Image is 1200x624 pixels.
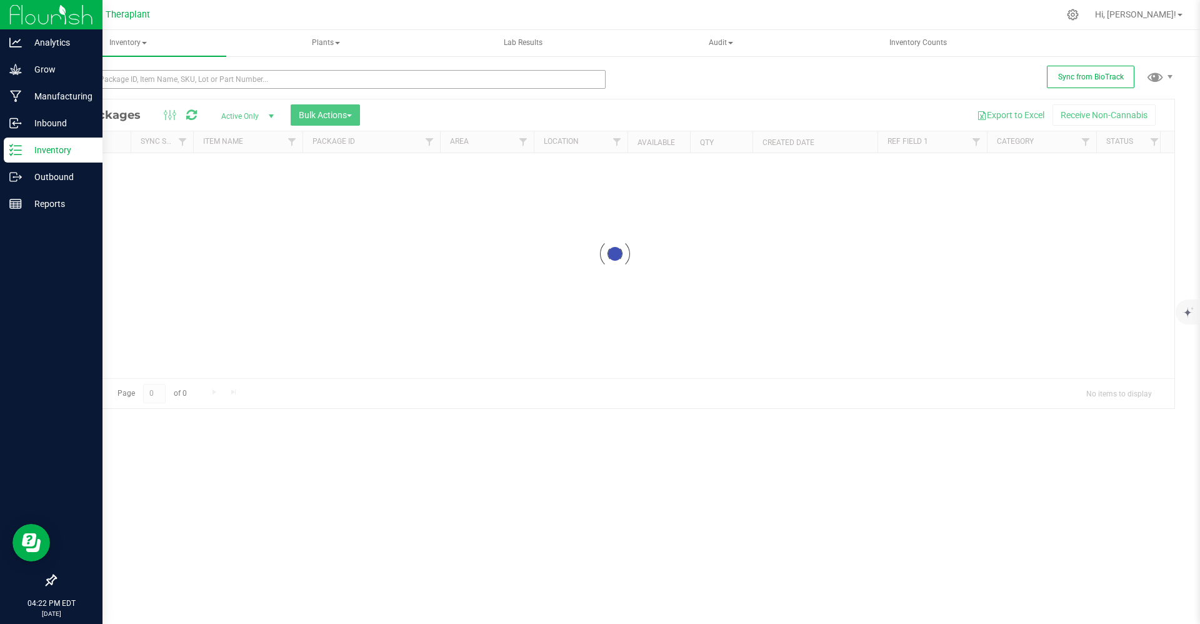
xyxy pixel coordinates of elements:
input: Search Package ID, Item Name, SKU, Lot or Part Number... [55,70,606,89]
span: Inventory Counts [872,38,964,48]
inline-svg: Reports [9,198,22,210]
a: Plants [227,30,424,56]
p: [DATE] [6,609,97,618]
button: Sync from BioTrack [1047,66,1134,88]
div: Manage settings [1065,9,1081,21]
a: Audit [622,30,819,56]
p: Manufacturing [22,89,97,104]
inline-svg: Inventory [9,144,22,156]
a: Inventory [30,30,226,56]
span: Lab Results [487,38,559,48]
p: 04:22 PM EDT [6,598,97,609]
p: Inventory [22,143,97,158]
span: Sync from BioTrack [1058,73,1124,81]
span: Hi, [PERSON_NAME]! [1095,9,1176,19]
span: Audit [623,31,818,56]
inline-svg: Analytics [9,36,22,49]
span: Plants [228,31,423,56]
span: Theraplant [106,9,150,20]
inline-svg: Outbound [9,171,22,183]
iframe: Resource center [12,524,50,561]
a: Lab Results [425,30,621,56]
p: Grow [22,62,97,77]
p: Inbound [22,116,97,131]
p: Analytics [22,35,97,50]
inline-svg: Grow [9,63,22,76]
p: Reports [22,196,97,211]
inline-svg: Inbound [9,117,22,129]
a: Inventory Counts [820,30,1016,56]
p: Outbound [22,169,97,184]
inline-svg: Manufacturing [9,90,22,103]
